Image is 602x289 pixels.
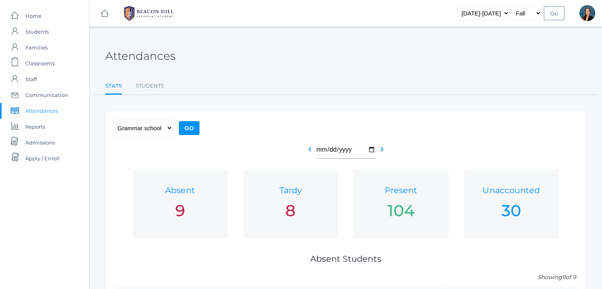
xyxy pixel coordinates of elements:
h1: Absent Students [114,254,578,263]
a: chevron_left [305,148,315,156]
span: Admissions [25,135,55,150]
span: Students [25,24,49,40]
a: Students [136,78,164,94]
div: 8 [251,199,330,222]
input: Go [544,6,564,20]
a: Absent 9 [141,186,220,222]
h1: Present [362,186,441,195]
div: 30 [472,199,551,222]
span: Home [25,8,42,24]
i: chevron_left [305,144,315,154]
h2: Attendances [105,50,175,62]
span: Reports [25,119,45,135]
h1: Tardy [251,186,330,195]
input: Go [179,121,199,135]
span: Classrooms [25,55,55,71]
span: Apply / Enroll [25,150,60,166]
div: Allison Smith [579,5,595,21]
div: 104 [362,199,441,222]
span: Families [25,40,47,55]
span: 9 [562,274,566,281]
h1: Unaccounted [472,186,551,195]
img: 1_BHCALogos-05.png [119,4,179,23]
span: Staff [25,71,37,87]
p: Showing of 9 [114,273,578,281]
span: Attendances [25,103,58,119]
i: chevron_right [377,144,387,154]
a: Stats [105,78,122,95]
span: Communication [25,87,68,103]
a: Unaccounted 30 [472,186,551,222]
h1: Absent [141,186,220,195]
a: Tardy 8 [251,186,330,222]
a: Present 104 [362,186,441,222]
a: chevron_right [377,148,387,156]
div: 9 [141,199,220,222]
